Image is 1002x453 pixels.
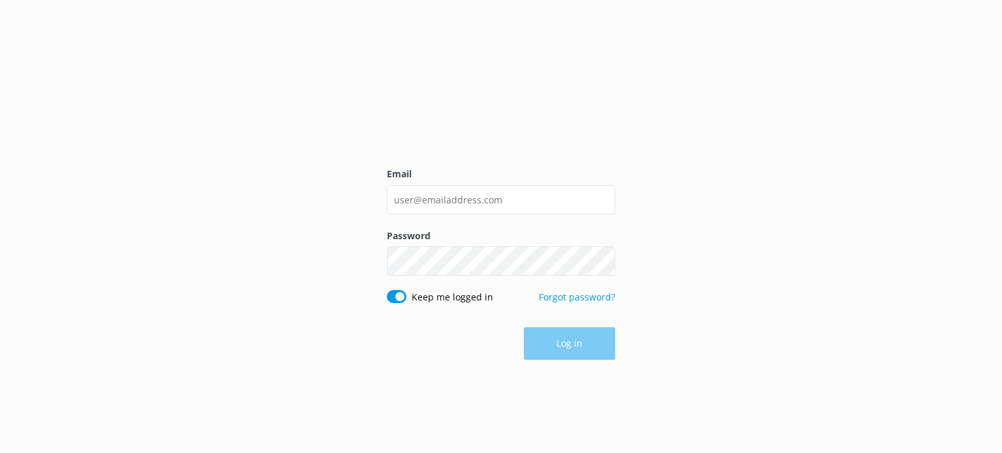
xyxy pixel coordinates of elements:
[387,167,615,181] label: Email
[539,291,615,303] a: Forgot password?
[387,185,615,214] input: user@emailaddress.com
[589,248,615,274] button: Show password
[387,229,615,243] label: Password
[412,290,493,304] label: Keep me logged in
